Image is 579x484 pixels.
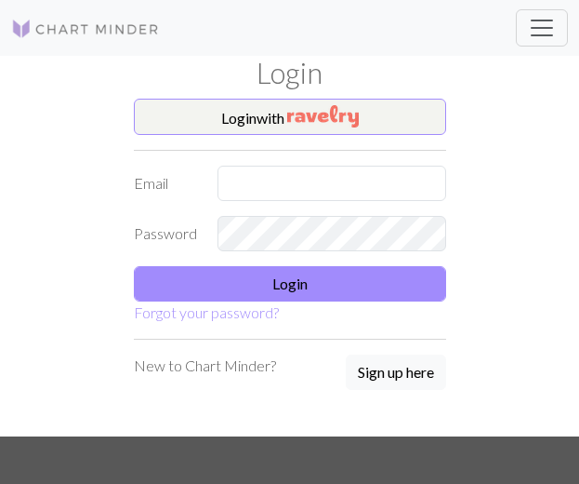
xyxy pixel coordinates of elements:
a: Sign up here [346,355,446,392]
img: Ravelry [287,105,359,128]
p: New to Chart Minder? [134,355,276,377]
button: Toggle navigation [516,9,568,47]
label: Password [123,216,206,251]
a: Forgot your password? [134,303,279,321]
button: Sign up here [346,355,446,390]
button: Loginwith [134,99,446,136]
h1: Login [39,56,541,91]
img: Logo [11,18,160,40]
label: Email [123,166,206,201]
button: Login [134,266,446,302]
